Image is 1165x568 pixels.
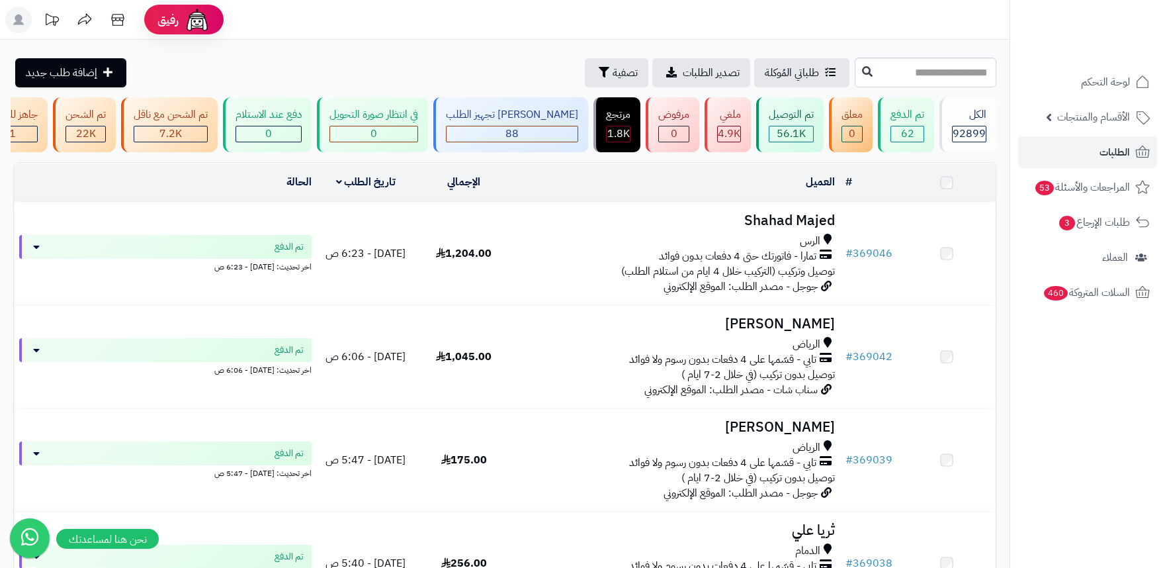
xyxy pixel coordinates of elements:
span: الأقسام والمنتجات [1057,108,1130,126]
div: 4919 [718,126,740,142]
a: المراجعات والأسئلة53 [1018,171,1157,203]
span: 53 [1035,181,1054,195]
div: 1763 [607,126,630,142]
a: #369042 [845,349,892,365]
span: سناب شات - مصدر الطلب: الموقع الإلكتروني [644,382,818,398]
a: العميل [806,174,835,190]
div: تم التوصيل [769,107,814,122]
div: 7223 [134,126,207,142]
div: الكل [952,107,986,122]
div: اخر تحديث: [DATE] - 5:47 ص [19,465,312,479]
span: [DATE] - 5:47 ص [325,452,406,468]
div: 56052 [769,126,813,142]
a: العملاء [1018,242,1157,273]
a: معلق 0 [826,97,875,152]
a: #369039 [845,452,892,468]
button: تصفية [585,58,648,87]
span: # [845,349,853,365]
span: 1.8K [607,126,630,142]
span: طلبات الإرجاع [1058,213,1130,232]
span: الطلبات [1100,143,1130,162]
span: 56.1K [777,126,806,142]
span: 0 [849,126,855,142]
a: تم الدفع 62 [875,97,937,152]
div: 0 [842,126,862,142]
span: تمارا - فاتورتك حتى 4 دفعات بدون فوائد [659,249,816,264]
span: # [845,246,853,261]
div: اخر تحديث: [DATE] - 6:23 ص [19,259,312,273]
a: الحالة [286,174,312,190]
img: logo-2.png [1075,37,1152,65]
img: ai-face.png [184,7,210,33]
a: # [845,174,852,190]
div: مرفوض [658,107,689,122]
a: في انتظار صورة التحويل 0 [314,97,431,152]
span: تم الدفع [275,550,304,563]
span: الرياض [793,337,820,352]
div: تم الشحن [65,107,106,122]
span: 1,045.00 [436,349,492,365]
span: الرياض [793,440,820,455]
a: ملغي 4.9K [702,97,754,152]
a: لوحة التحكم [1018,66,1157,98]
span: الرس [800,234,820,249]
div: تم الشحن مع ناقل [134,107,208,122]
span: 88 [505,126,519,142]
span: إضافة طلب جديد [26,65,97,81]
span: توصيل وتركيب (التركيب خلال 4 ايام من استلام الطلب) [621,263,835,279]
span: الدمام [795,544,820,559]
span: تم الدفع [275,344,304,357]
h3: Shahad Majed [518,213,834,228]
span: رفيق [157,12,179,28]
div: 62 [891,126,924,142]
div: 0 [659,126,689,142]
span: 62 [901,126,914,142]
span: تم الدفع [275,447,304,460]
span: العملاء [1102,248,1128,267]
a: السلات المتروكة460 [1018,277,1157,308]
span: 1 [9,126,16,142]
a: دفع عند الاستلام 0 [220,97,314,152]
span: # [845,452,853,468]
div: 0 [236,126,301,142]
a: مرفوض 0 [643,97,702,152]
span: 22K [76,126,96,142]
span: تابي - قسّمها على 4 دفعات بدون رسوم ولا فوائد [629,455,816,471]
div: اخر تحديث: [DATE] - 6:06 ص [19,362,312,376]
h3: [PERSON_NAME] [518,316,834,332]
span: جوجل - مصدر الطلب: الموقع الإلكتروني [664,485,818,501]
h3: ثريا علي [518,523,834,538]
div: تم الدفع [890,107,924,122]
span: توصيل بدون تركيب (في خلال 2-7 ايام ) [681,470,835,486]
span: 0 [671,126,677,142]
span: طلباتي المُوكلة [765,65,819,81]
span: 7.2K [159,126,182,142]
div: 22032 [66,126,105,142]
h3: [PERSON_NAME] [518,420,834,435]
a: طلباتي المُوكلة [754,58,849,87]
div: مرتجع [606,107,630,122]
div: 88 [447,126,578,142]
a: تم الشحن مع ناقل 7.2K [118,97,220,152]
span: 1,204.00 [436,246,492,261]
a: الكل92899 [937,97,999,152]
span: جوجل - مصدر الطلب: الموقع الإلكتروني [664,279,818,295]
div: معلق [841,107,863,122]
div: دفع عند الاستلام [236,107,302,122]
a: الإجمالي [447,174,480,190]
div: في انتظار صورة التحويل [329,107,418,122]
a: تصدير الطلبات [652,58,750,87]
span: 0 [265,126,272,142]
span: تابي - قسّمها على 4 دفعات بدون رسوم ولا فوائد [629,352,816,367]
span: [DATE] - 6:06 ص [325,349,406,365]
a: تم الشحن 22K [50,97,118,152]
div: [PERSON_NAME] تجهيز الطلب [446,107,578,122]
a: [PERSON_NAME] تجهيز الطلب 88 [431,97,591,152]
span: 175.00 [441,452,487,468]
a: تحديثات المنصة [35,7,68,36]
a: الطلبات [1018,136,1157,168]
span: تصفية [613,65,638,81]
span: 460 [1044,286,1068,301]
span: 4.9K [718,126,740,142]
a: تاريخ الطلب [336,174,396,190]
